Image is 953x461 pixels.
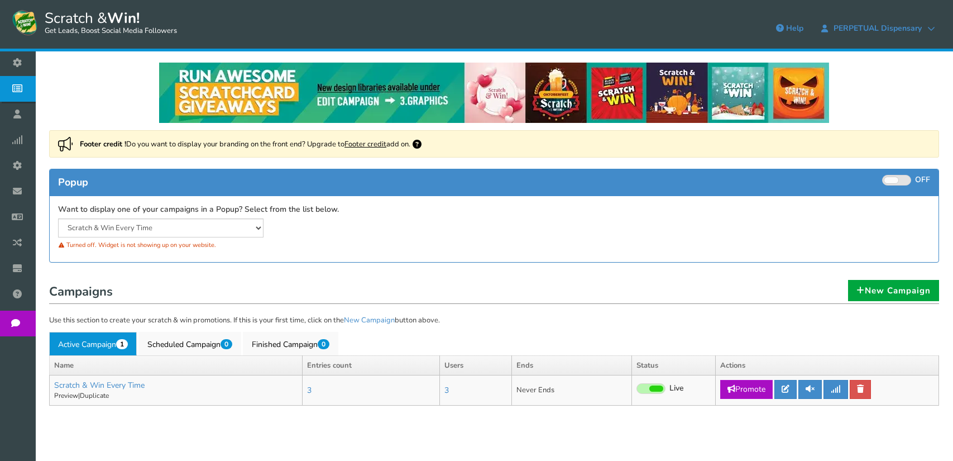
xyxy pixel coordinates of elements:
a: Scheduled Campaign [138,332,241,355]
a: 3 [444,385,449,396]
span: Scratch & [39,8,177,36]
a: Scratch & Win Every Time [54,380,145,391]
div: Do you want to display your branding on the front end? Upgrade to add on. [49,130,939,158]
th: Entries count [303,355,440,376]
a: Footer credit [344,139,386,149]
th: Users [439,355,511,376]
strong: Footer credit ! [80,139,126,149]
th: Actions [716,355,939,376]
a: 3 [307,385,312,396]
th: Ends [511,355,631,376]
th: Status [632,355,716,376]
a: Preview [54,391,78,400]
a: New Campaign [848,280,939,301]
span: 0 [318,339,329,349]
img: Scratch and Win [11,8,39,36]
div: Turned off. Widget is not showing up on your website. [58,237,486,253]
span: Help [786,23,803,34]
a: Promote [720,380,773,399]
td: Never Ends [511,376,631,406]
span: 1 [116,339,128,349]
label: Want to display one of your campaigns in a Popup? Select from the list below. [58,205,339,215]
a: Active Campaign [49,332,137,355]
a: Scratch &Win! Get Leads, Boost Social Media Followers [11,8,177,36]
a: Duplicate [80,391,109,400]
a: Help [770,20,809,37]
a: Finished Campaign [243,332,338,355]
span: OFF [915,174,930,185]
span: Live [669,383,684,394]
p: Use this section to create your scratch & win promotions. If this is your first time, click on th... [49,315,939,326]
strong: Win! [107,8,140,28]
img: festival-poster-2020.webp [159,63,829,123]
a: New Campaign [344,315,395,325]
th: Name [50,355,303,376]
p: | [54,391,298,401]
h1: Campaigns [49,282,939,304]
span: PERPETUAL Dispensary [828,24,927,33]
small: Get Leads, Boost Social Media Followers [45,27,177,36]
span: Popup [58,175,88,189]
span: 0 [221,339,232,349]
